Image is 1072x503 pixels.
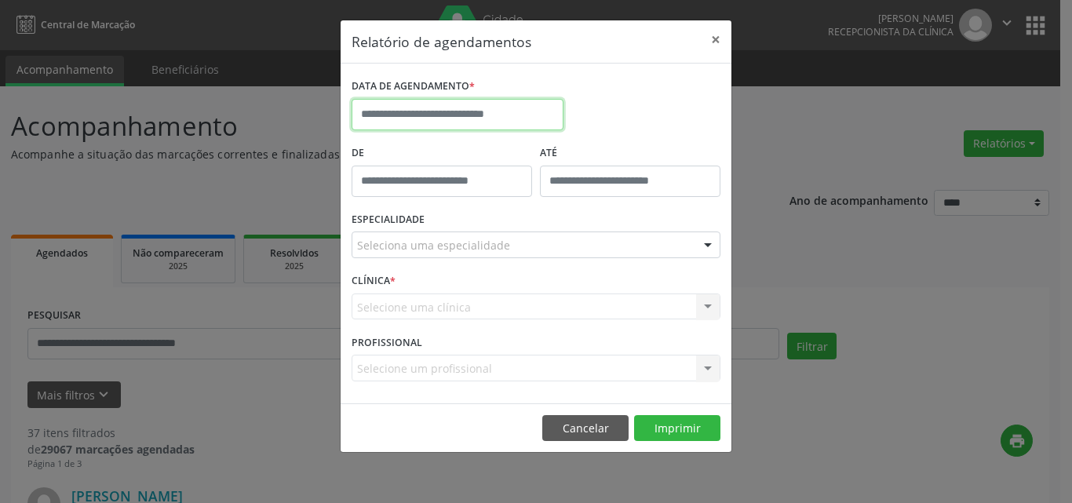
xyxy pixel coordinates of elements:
h5: Relatório de agendamentos [352,31,531,52]
label: CLÍNICA [352,269,396,293]
button: Imprimir [634,415,720,442]
label: ATÉ [540,141,720,166]
button: Close [700,20,731,59]
label: De [352,141,532,166]
span: Seleciona uma especialidade [357,237,510,253]
label: PROFISSIONAL [352,330,422,355]
label: ESPECIALIDADE [352,208,425,232]
button: Cancelar [542,415,629,442]
label: DATA DE AGENDAMENTO [352,75,475,99]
